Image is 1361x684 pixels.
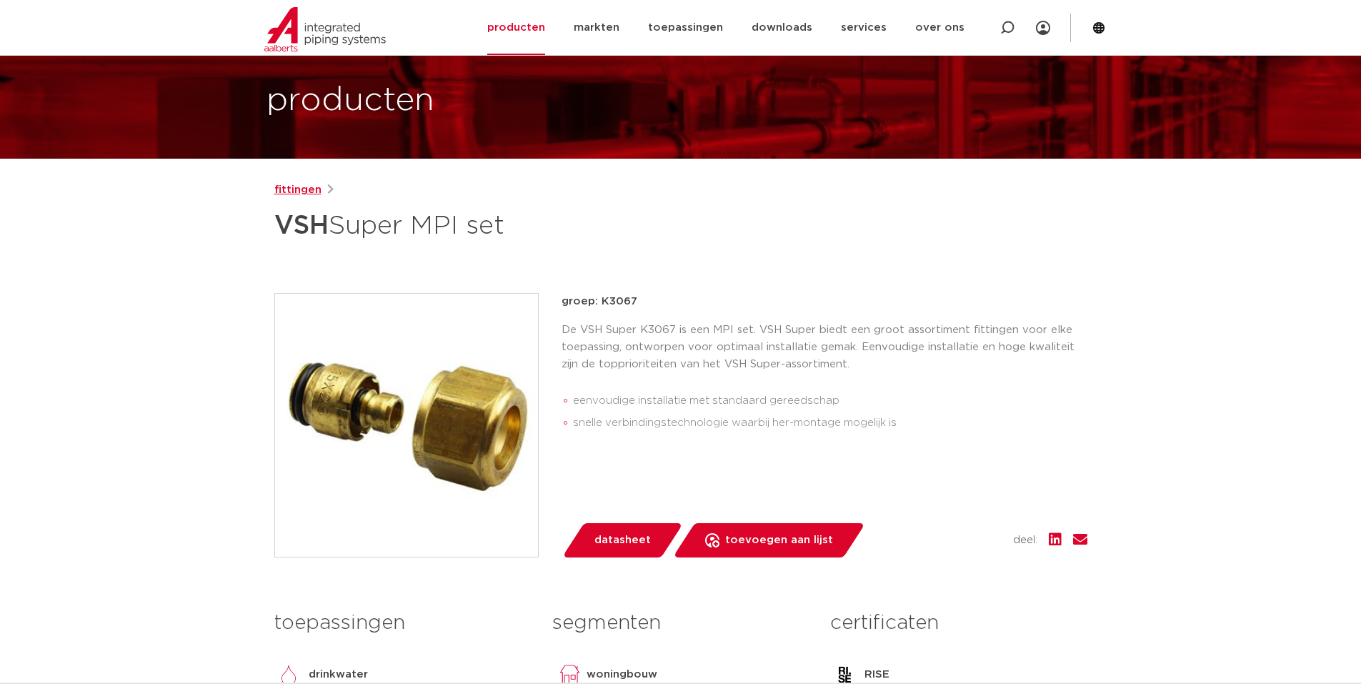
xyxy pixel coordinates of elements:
a: fittingen [274,182,321,199]
p: groep: K3067 [562,293,1087,310]
span: toevoegen aan lijst [725,529,833,552]
a: datasheet [562,523,683,557]
h3: certificaten [830,609,1087,638]
img: Product Image for VSH Super MPI set [275,294,538,557]
p: RISE [864,666,889,683]
strong: VSH [274,213,329,239]
h3: segmenten [552,609,809,638]
p: woningbouw [587,666,657,683]
h3: toepassingen [274,609,531,638]
p: De VSH Super K3067 is een MPI set. VSH Super biedt een groot assortiment fittingen voor elke toep... [562,322,1087,373]
span: datasheet [594,529,651,552]
li: eenvoudige installatie met standaard gereedschap [573,390,1087,412]
span: deel: [1013,532,1037,549]
h1: Super MPI set [274,204,811,247]
p: drinkwater [309,666,368,683]
li: snelle verbindingstechnologie waarbij her-montage mogelijk is [573,412,1087,435]
h1: producten [266,78,434,124]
